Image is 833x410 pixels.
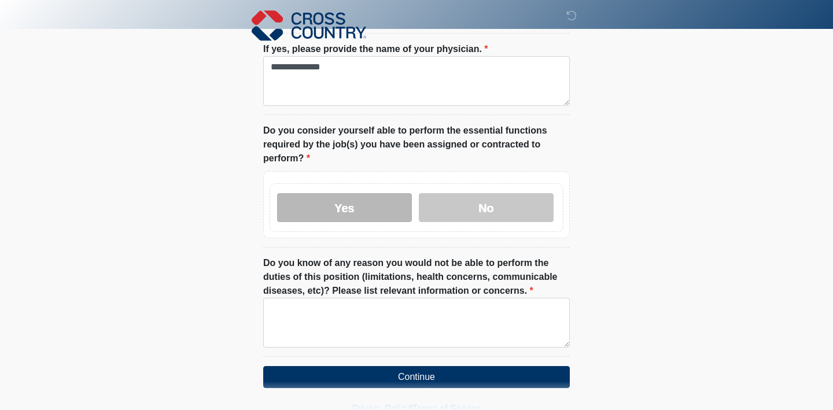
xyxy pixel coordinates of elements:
[263,124,570,165] label: Do you consider yourself able to perform the essential functions required by the job(s) you have ...
[419,193,554,222] label: No
[252,9,366,42] img: Cross Country Logo
[277,193,412,222] label: Yes
[263,366,570,388] button: Continue
[263,256,570,298] label: Do you know of any reason you would not be able to perform the duties of this position (limitatio...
